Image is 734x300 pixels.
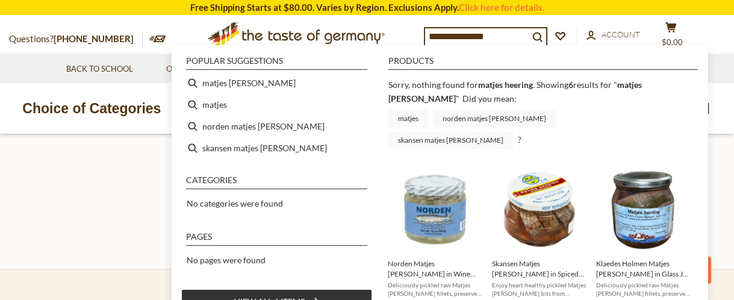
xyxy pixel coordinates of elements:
[459,2,544,13] a: Click here for details.
[388,57,698,70] li: Products
[9,31,143,47] p: Questions?
[66,63,133,76] a: Back to School
[388,281,482,298] span: Deliciously pickled raw Matjes [PERSON_NAME] fillets, preserved Swedish-style in a wine brine. Ma...
[388,80,535,90] span: Sorry, nothing found for .
[433,110,556,127] a: norden matjes [PERSON_NAME]
[181,116,372,137] li: norden matjes herring
[586,28,640,42] a: Account
[388,110,428,127] a: matjes
[602,30,640,39] span: Account
[187,198,283,208] span: No categories were found
[181,137,372,159] li: skansen matjes herring
[388,93,561,145] span: Did you mean: ?
[54,33,134,44] a: [PHONE_NUMBER]
[186,233,367,246] li: Pages
[181,94,372,116] li: matjes
[166,63,228,76] a: Oktoberfest
[492,258,586,279] span: Skansen Matjes [PERSON_NAME] in Spiced Sauce jar, 6oz
[596,281,691,298] span: Deliciously pickled raw Matjes [PERSON_NAME] fillets, preserved in mild vinegar-[PERSON_NAME] bri...
[662,37,683,47] span: $0.00
[478,80,533,90] b: matjes heering
[568,80,573,90] b: 6
[388,258,482,279] span: Norden Matjes [PERSON_NAME] in Wine Sauce Glass Jar, 12 oz.
[388,132,513,149] a: skansen matjes [PERSON_NAME]
[492,281,586,298] span: Enjoy heart-healthy pickled Matjes [PERSON_NAME] bits from [GEOGRAPHIC_DATA]. Matjes are young he...
[187,255,266,265] span: No pages were found
[653,22,689,52] button: $0.00
[181,72,372,94] li: matjes herring
[596,258,691,279] span: Klaedes Holmen Matjes [PERSON_NAME] in Glass Jar, 600g
[186,176,367,189] li: Categories
[186,57,367,70] li: Popular suggestions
